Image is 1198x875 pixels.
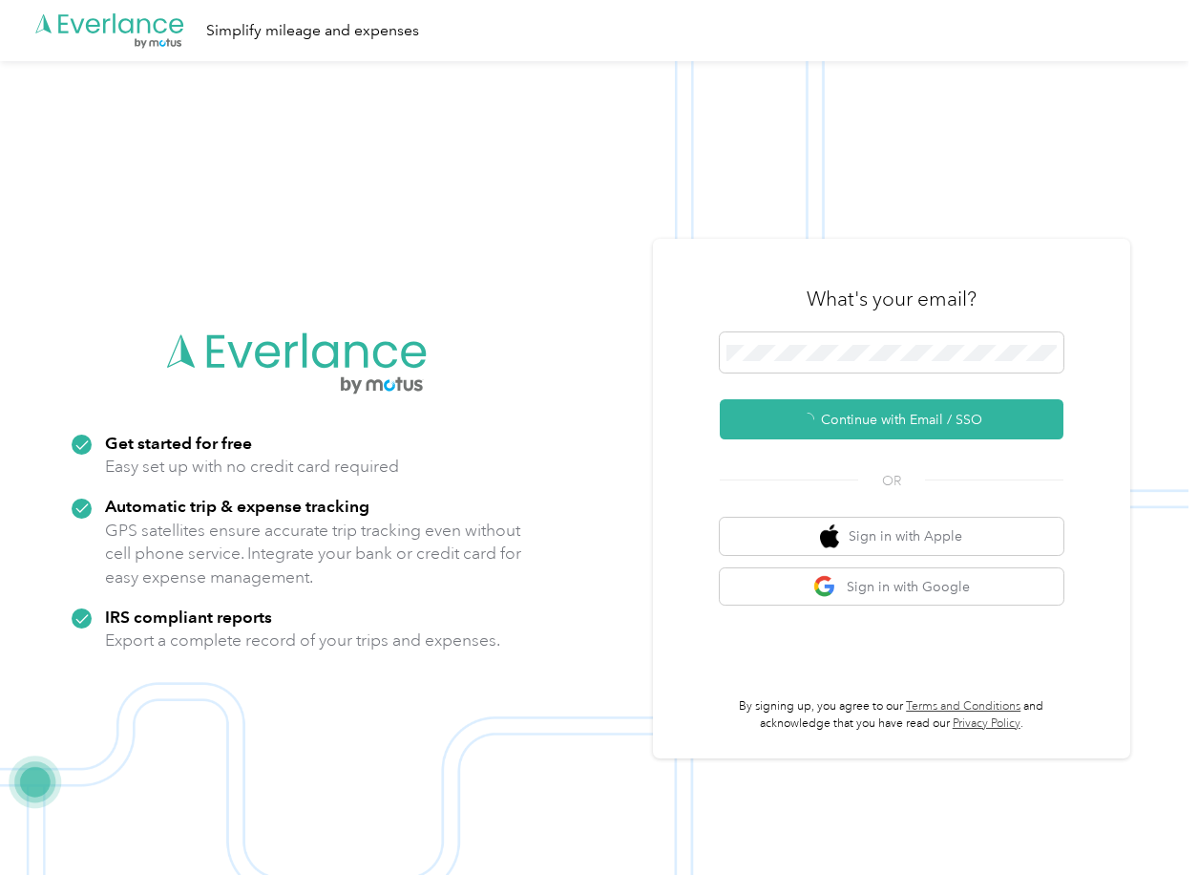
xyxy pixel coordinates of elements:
[105,629,500,652] p: Export a complete record of your trips and expenses.
[105,496,369,516] strong: Automatic trip & expense tracking
[105,455,399,479] p: Easy set up with no credit card required
[105,607,272,627] strong: IRS compliant reports
[720,399,1063,439] button: Continue with Email / SSO
[807,286,977,312] h3: What's your email?
[105,433,252,453] strong: Get started for free
[906,699,1020,714] a: Terms and Conditions
[820,524,839,548] img: apple logo
[720,698,1063,732] p: By signing up, you agree to our and acknowledge that you have read our .
[720,518,1063,555] button: apple logoSign in with Apple
[206,19,419,43] div: Simplify mileage and expenses
[720,568,1063,606] button: google logoSign in with Google
[858,471,925,491] span: OR
[1091,768,1198,875] iframe: Everlance-gr Chat Button Frame
[813,575,837,599] img: google logo
[953,716,1020,731] a: Privacy Policy
[105,519,522,589] p: GPS satellites ensure accurate trip tracking even without cell phone service. Integrate your bank...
